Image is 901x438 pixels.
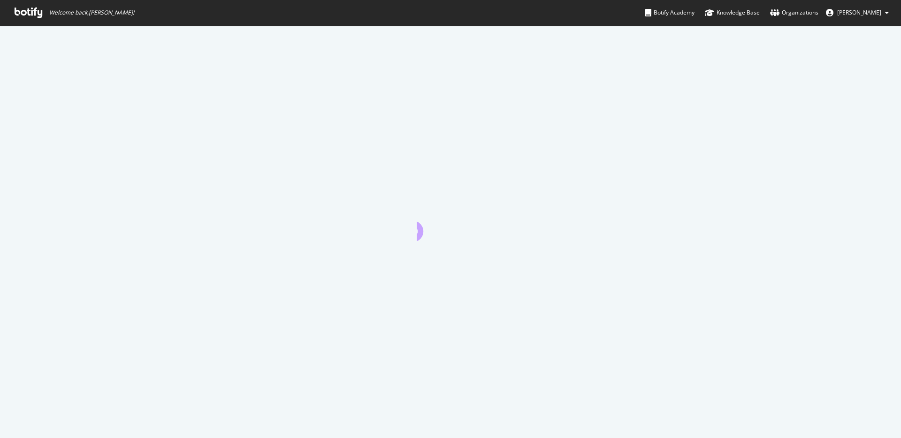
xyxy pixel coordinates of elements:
span: Jennifer Watson [837,8,881,16]
div: animation [417,207,484,241]
button: [PERSON_NAME] [818,5,896,20]
div: Knowledge Base [705,8,760,17]
span: Welcome back, [PERSON_NAME] ! [49,9,134,16]
div: Organizations [770,8,818,17]
div: Botify Academy [645,8,695,17]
